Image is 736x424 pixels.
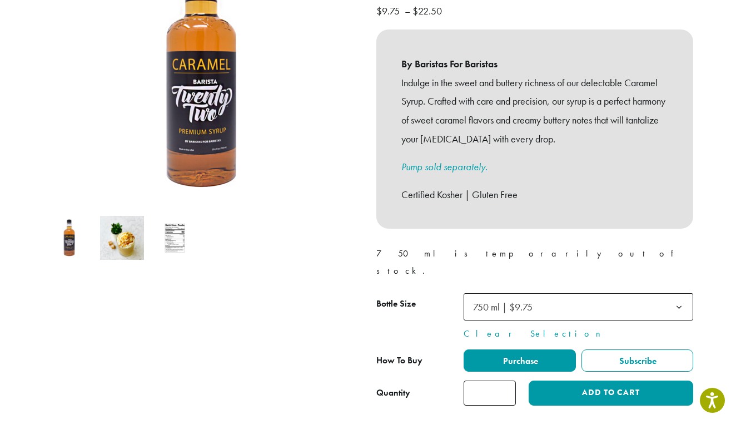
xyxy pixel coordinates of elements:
[401,73,668,149] p: Indulge in the sweet and buttery richness of our delectable Caramel Syrup. Crafted with care and ...
[412,4,445,17] bdi: 22.50
[376,4,382,17] span: $
[401,55,668,73] b: By Baristas For Baristas
[153,216,197,260] img: Barista 22 Caramel Syrup - Image 3
[376,354,422,366] span: How To Buy
[464,381,516,406] input: Product quantity
[501,355,538,367] span: Purchase
[401,160,488,173] a: Pump sold separately.
[464,293,693,321] span: 750 ml | $9.75
[412,4,418,17] span: $
[529,381,693,406] button: Add to cart
[376,245,693,279] p: 750 ml is temporarily out of stock.
[469,296,544,318] span: 750 ml | $9.75
[376,296,464,312] label: Bottle Size
[100,216,144,260] img: Barista 22 Caramel Syrup - Image 2
[376,386,410,400] div: Quantity
[618,355,657,367] span: Subscribe
[401,185,668,204] p: Certified Kosher | Gluten Free
[405,4,410,17] span: –
[464,327,693,341] a: Clear Selection
[47,216,91,260] img: Barista 22 Caramel Syrup
[473,300,533,313] span: 750 ml | $9.75
[376,4,402,17] bdi: 9.75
